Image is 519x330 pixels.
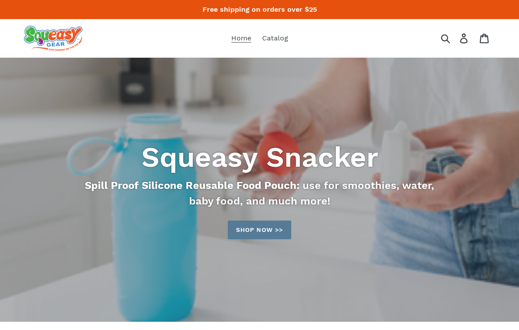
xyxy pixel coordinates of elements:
[83,178,436,209] p: use for smoothies, water, baby food, and much more!
[258,32,293,45] a: Catalog
[24,26,83,51] img: squeasy gear snacker portable food pouch
[228,221,291,239] a: Shop now >>: Catalog
[231,34,251,43] span: Home
[262,34,288,43] span: Catalog
[227,32,256,45] a: Home
[85,179,299,191] strong: Spill Proof Silicone Reusable Food Pouch:
[24,140,495,174] h2: Squeasy Snacker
